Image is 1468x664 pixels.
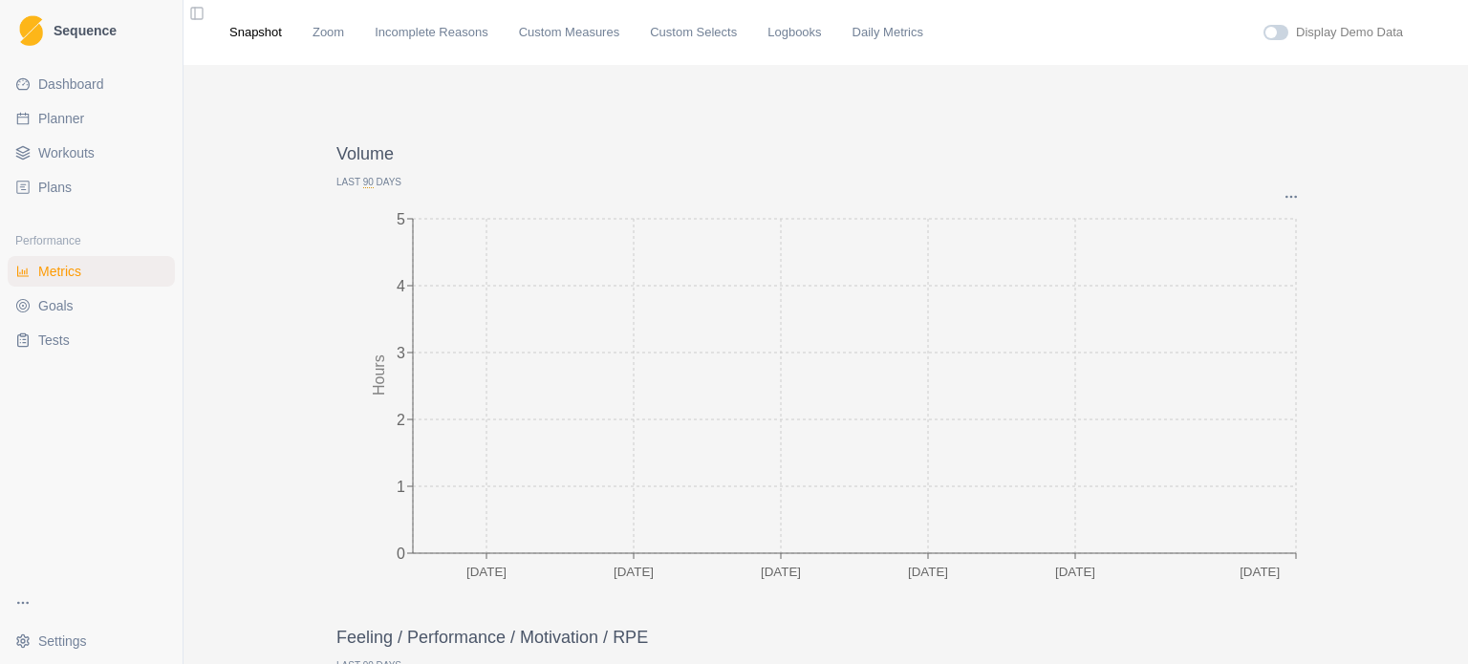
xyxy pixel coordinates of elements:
[397,210,405,226] tspan: 5
[519,23,619,42] a: Custom Measures
[1296,23,1403,42] label: Display Demo Data
[8,138,175,168] a: Workouts
[853,23,923,42] a: Daily Metrics
[614,565,654,579] text: [DATE]
[1240,565,1280,579] text: [DATE]
[466,565,507,579] text: [DATE]
[8,325,175,355] a: Tests
[38,331,70,350] span: Tests
[8,290,175,321] a: Goals
[313,23,344,42] a: Zoom
[397,478,405,494] tspan: 1
[336,175,1315,189] p: Last Days
[38,296,74,315] span: Goals
[1055,565,1095,579] text: [DATE]
[54,24,117,37] span: Sequence
[397,277,405,293] tspan: 4
[908,565,948,579] text: [DATE]
[38,75,104,94] span: Dashboard
[336,625,1315,651] p: Feeling / Performance / Motivation / RPE
[363,177,374,188] span: 90
[38,262,81,281] span: Metrics
[650,23,737,42] a: Custom Selects
[8,103,175,134] a: Planner
[8,8,175,54] a: LogoSequence
[38,109,84,128] span: Planner
[397,411,405,427] tspan: 2
[8,626,175,656] button: Settings
[397,545,405,561] tspan: 0
[8,172,175,203] a: Plans
[229,23,282,42] a: Snapshot
[767,23,821,42] a: Logbooks
[8,256,175,287] a: Metrics
[371,354,387,396] tspan: Hours
[761,565,801,579] text: [DATE]
[8,69,175,99] a: Dashboard
[8,225,175,256] div: Performance
[19,15,43,47] img: Logo
[375,23,488,42] a: Incomplete Reasons
[336,141,1315,167] p: Volume
[38,178,72,197] span: Plans
[397,344,405,360] tspan: 3
[1283,189,1300,204] button: Options
[38,143,95,162] span: Workouts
